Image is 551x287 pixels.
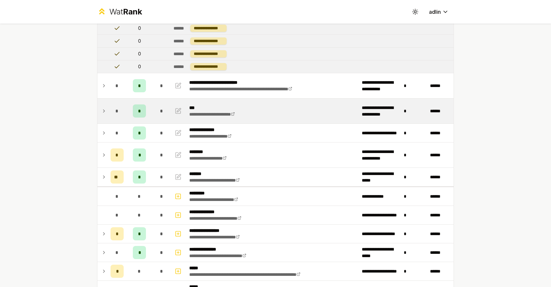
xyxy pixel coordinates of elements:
[126,22,153,34] td: 0
[126,48,153,60] td: 0
[429,8,441,16] span: adlin
[109,7,142,17] div: Wat
[123,7,142,16] span: Rank
[126,60,153,73] td: 0
[97,7,142,17] a: WatRank
[126,35,153,47] td: 0
[424,6,454,18] button: adlin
